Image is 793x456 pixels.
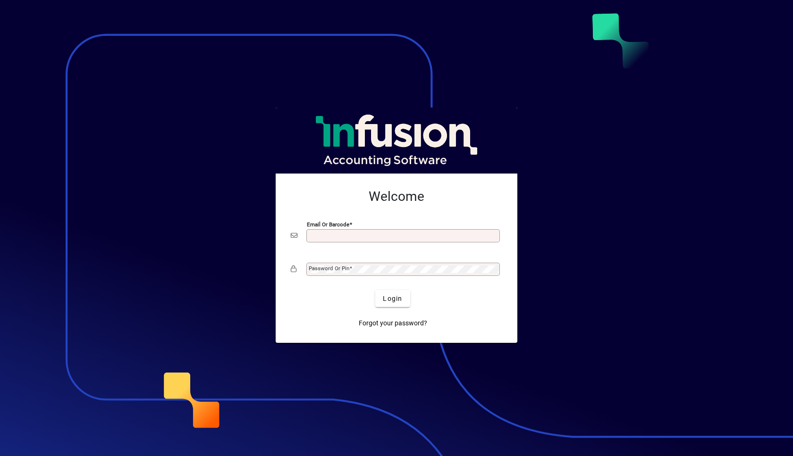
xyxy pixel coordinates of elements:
span: Forgot your password? [359,318,427,328]
button: Login [375,290,410,307]
mat-label: Password or Pin [309,265,349,272]
mat-label: Email or Barcode [307,221,349,228]
a: Forgot your password? [355,315,431,332]
span: Login [383,294,402,304]
h2: Welcome [291,189,502,205]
